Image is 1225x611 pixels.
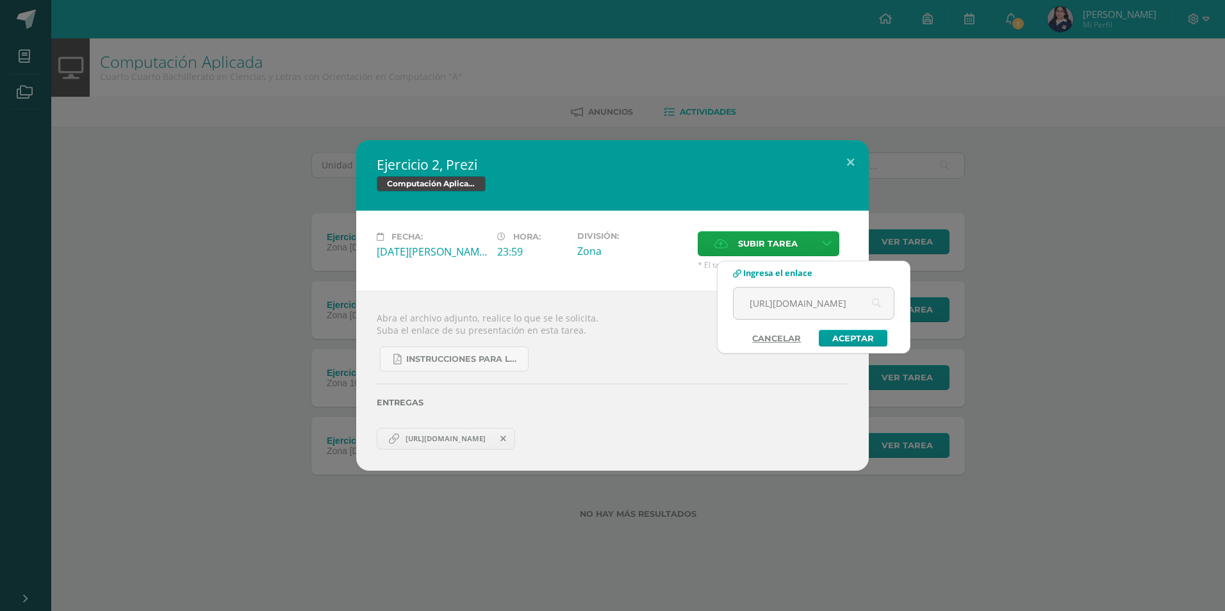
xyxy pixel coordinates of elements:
[832,140,869,184] button: Close (Esc)
[377,176,486,191] span: Computación Aplicada
[819,330,887,346] a: Aceptar
[391,232,423,241] span: Fecha:
[698,259,848,270] span: * El tamaño máximo permitido es 50 MB
[739,330,814,346] a: Cancelar
[497,245,567,259] div: 23:59
[380,346,529,371] a: Instrucciones para la investigación sobre términos informáticos.pdf
[738,232,798,256] span: Subir tarea
[577,244,687,258] div: Zona
[743,267,812,279] span: Ingresa el enlace
[406,354,522,364] span: Instrucciones para la investigación sobre términos informáticos.pdf
[356,291,869,470] div: Abra el archivo adjunto, realice lo que se le solicita. Suba el enlace de su presentación en esta...
[577,231,687,241] label: División:
[493,432,514,446] span: Remover entrega
[377,428,515,450] a: https://prezi.com/view/PajcGvPlv8ie69EitcV4/?referral_token=s83l4_lnB3FN
[377,398,848,407] label: Entregas
[734,288,894,319] input: Ej. www.google.com
[377,245,487,259] div: [DATE][PERSON_NAME]
[513,232,541,241] span: Hora:
[377,156,848,174] h2: Ejercicio 2, Prezi
[399,434,492,444] span: [URL][DOMAIN_NAME]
